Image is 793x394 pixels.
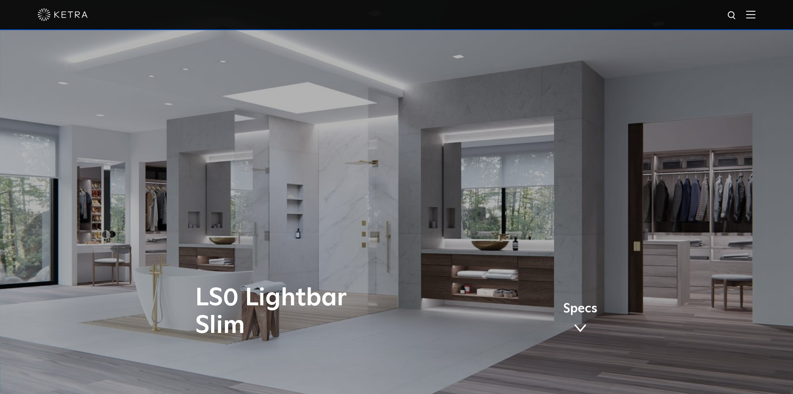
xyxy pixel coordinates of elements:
img: ketra-logo-2019-white [38,8,88,21]
span: Specs [563,303,597,315]
a: Specs [563,303,597,335]
h1: LS0 Lightbar Slim [195,284,431,340]
img: Hamburger%20Nav.svg [746,10,755,18]
img: search icon [727,10,737,21]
